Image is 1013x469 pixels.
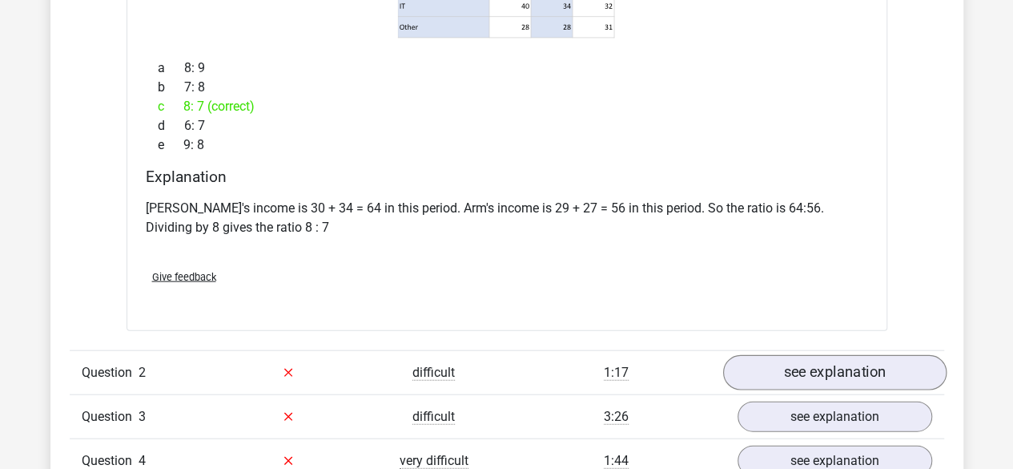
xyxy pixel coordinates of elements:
[158,135,183,155] span: e
[146,116,868,135] div: 6: 7
[139,409,146,424] span: 3
[82,407,139,427] span: Question
[604,409,629,425] span: 3:26
[139,365,146,380] span: 2
[158,59,184,78] span: a
[158,116,184,135] span: d
[412,365,455,381] span: difficult
[82,363,139,382] span: Question
[139,453,146,468] span: 4
[146,199,868,237] p: [PERSON_NAME]'s income is 30 + 34 = 64 in this period. Arm's income is 29 + 27 = 56 in this perio...
[722,355,946,390] a: see explanation
[604,365,629,381] span: 1:17
[146,168,868,186] h4: Explanation
[412,409,455,425] span: difficult
[158,97,183,116] span: c
[152,271,216,283] span: Give feedback
[158,78,184,97] span: b
[604,453,629,469] span: 1:44
[146,78,868,97] div: 7: 8
[146,97,868,116] div: 8: 7 (correct)
[146,59,868,78] div: 8: 9
[738,402,932,432] a: see explanation
[400,453,468,469] span: very difficult
[146,135,868,155] div: 9: 8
